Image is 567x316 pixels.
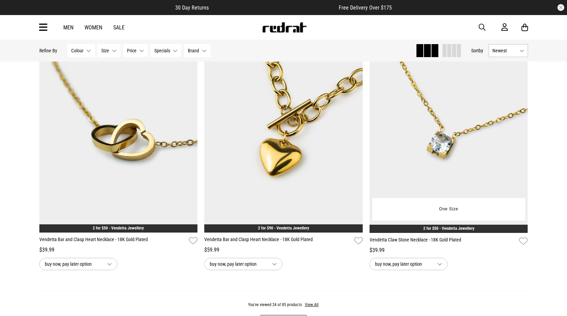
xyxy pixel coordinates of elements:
[175,4,209,11] span: 30 Day Returns
[479,48,483,53] span: by
[184,44,210,57] button: Brand
[93,226,144,231] a: 2 for $50 - Vendetta Jewellery
[151,44,181,57] button: Specials
[305,302,319,308] button: View All
[39,246,198,254] div: $39.99
[248,302,302,307] span: You've viewed 24 of 85 products
[85,24,102,31] a: Women
[39,236,186,246] a: Vendetta Bar and Clasp Heart Necklace - 18K Gold Plated
[204,246,363,254] div: $59.99
[423,226,474,231] a: 2 for $50 - Vendetta Jewellery
[489,44,528,57] button: Newest
[63,24,74,31] a: Men
[375,260,432,268] span: buy now, pay later option
[71,48,83,53] span: Colour
[67,44,95,57] button: Colour
[210,260,267,268] span: buy now, pay later option
[39,11,198,233] img: Vendetta Bar And Clasp Heart Necklace - 18k Gold Plated in Gold
[204,11,363,233] img: Vendetta Bar And Clasp Heart Necklace - 18k Gold Plated in Gold
[98,44,120,57] button: Size
[262,22,307,32] img: Redrat logo
[39,258,117,270] button: buy now, pay later option
[471,47,483,55] button: Sortby
[204,258,282,270] button: buy now, pay later option
[127,48,137,53] span: Price
[492,48,517,53] span: Newest
[154,48,170,53] span: Specials
[5,3,26,23] button: Open LiveChat chat widget
[339,4,392,11] span: Free Delivery Over $175
[370,11,528,233] img: Vendetta Claw Stone Necklace - 18k Gold Plated in Gold
[258,226,309,231] a: 2 for $90 - Vendetta Jewellery
[204,236,351,246] a: Vendetta Bar and Clasp Heart Necklace - 18K Gold Plated
[123,44,148,57] button: Price
[370,258,448,270] button: buy now, pay later option
[113,24,125,31] a: Sale
[39,48,57,53] p: Refine By
[45,260,102,268] span: buy now, pay later option
[101,48,109,53] span: Size
[222,4,325,11] iframe: Customer reviews powered by Trustpilot
[370,236,517,246] a: Vendetta Claw Stone Necklace - 18K Gold Plated
[434,203,463,215] button: One Size
[188,48,199,53] span: Brand
[370,246,528,254] div: $39.99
